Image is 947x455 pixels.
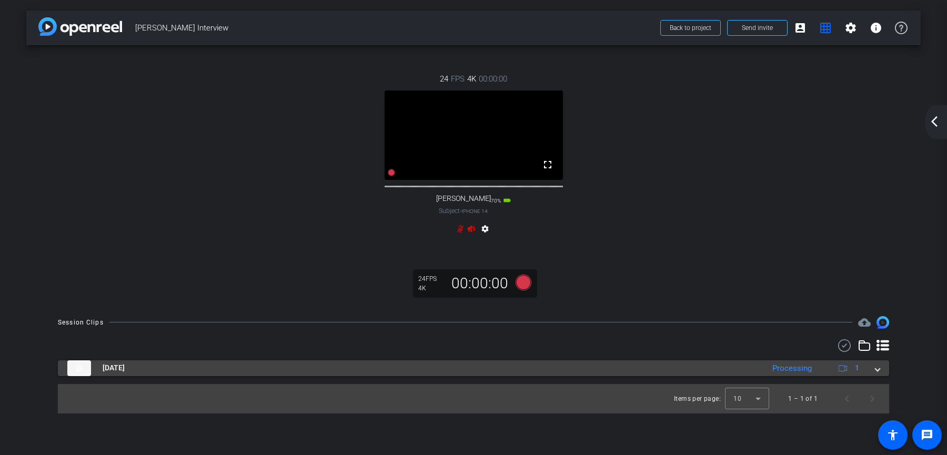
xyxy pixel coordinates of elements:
[674,393,721,404] div: Items per page:
[418,284,445,292] div: 4K
[58,317,104,328] div: Session Clips
[503,196,511,205] mat-icon: battery_std
[479,225,491,237] mat-icon: settings
[858,316,871,329] span: Destinations for your clips
[727,20,788,36] button: Send invite
[767,362,817,375] div: Processing
[819,22,832,34] mat-icon: grid_on
[855,362,859,373] span: 1
[742,24,773,32] span: Send invite
[67,360,91,376] img: thumb-nail
[440,73,448,85] span: 24
[58,360,889,376] mat-expansion-panel-header: thumb-nail[DATE]Processing1
[670,24,711,32] span: Back to project
[541,158,554,171] mat-icon: fullscreen
[870,22,882,34] mat-icon: info
[794,22,807,34] mat-icon: account_box
[426,275,437,282] span: FPS
[461,208,488,214] span: iPhone 14
[479,73,507,85] span: 00:00:00
[460,207,461,215] span: -
[660,20,721,36] button: Back to project
[445,275,515,292] div: 00:00:00
[38,17,122,36] img: app-logo
[921,429,933,441] mat-icon: message
[439,206,488,216] span: Subject
[467,73,476,85] span: 4K
[928,115,941,128] mat-icon: arrow_back_ios_new
[451,73,465,85] span: FPS
[834,386,860,411] button: Previous page
[860,386,885,411] button: Next page
[858,316,871,329] mat-icon: cloud_upload
[103,362,125,373] span: [DATE]
[135,17,654,38] span: [PERSON_NAME] Interview
[418,275,445,283] div: 24
[436,194,491,203] span: [PERSON_NAME]
[844,22,857,34] mat-icon: settings
[877,316,889,329] img: Session clips
[491,198,501,204] span: 70%
[886,429,899,441] mat-icon: accessibility
[788,393,818,404] div: 1 – 1 of 1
